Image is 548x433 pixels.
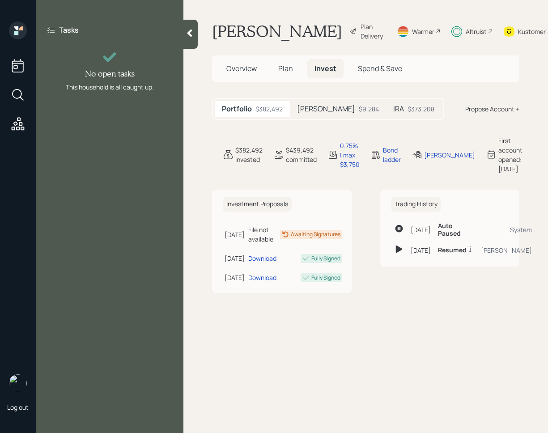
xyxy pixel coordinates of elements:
[225,230,245,239] div: [DATE]
[248,273,276,282] div: Download
[248,254,276,263] div: Download
[225,254,245,263] div: [DATE]
[311,274,340,282] div: Fully Signed
[481,225,532,234] div: System
[66,82,154,92] div: This household is all caught up.
[438,246,467,254] h6: Resumed
[255,104,283,114] div: $382,492
[225,273,245,282] div: [DATE]
[291,230,340,238] div: Awaiting Signatures
[498,136,523,174] div: First account opened: [DATE]
[408,104,434,114] div: $373,208
[59,25,79,35] label: Tasks
[424,150,475,160] div: [PERSON_NAME]
[383,145,401,164] div: Bond ladder
[391,197,441,212] h6: Trading History
[226,64,257,73] span: Overview
[9,374,27,392] img: retirable_logo.png
[438,222,474,238] h6: Auto Paused
[85,69,135,79] h4: No open tasks
[223,197,292,212] h6: Investment Proposals
[481,246,532,255] div: [PERSON_NAME]
[235,145,263,164] div: $382,492 invested
[465,104,519,114] div: Propose Account +
[278,64,293,73] span: Plan
[518,27,546,36] div: Kustomer
[314,64,336,73] span: Invest
[411,246,431,255] div: [DATE]
[412,27,434,36] div: Warmer
[358,64,402,73] span: Spend & Save
[359,104,379,114] div: $9,284
[286,145,317,164] div: $439,492 committed
[311,255,340,263] div: Fully Signed
[248,225,276,244] div: File not available
[297,105,355,113] h5: [PERSON_NAME]
[466,27,487,36] div: Altruist
[411,225,431,234] div: [DATE]
[7,403,29,412] div: Log out
[361,22,386,41] div: Plan Delivery
[393,105,404,113] h5: IRA
[340,141,360,169] div: 0.75% | max $3,750
[222,105,252,113] h5: Portfolio
[212,21,342,41] h1: [PERSON_NAME]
